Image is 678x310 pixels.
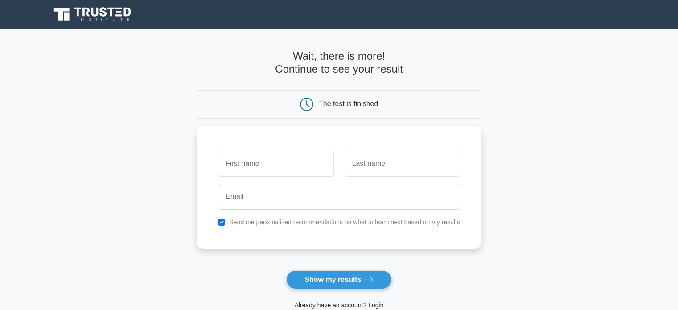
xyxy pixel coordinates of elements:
button: Show my results [286,270,391,289]
div: The test is finished [319,100,378,107]
input: First name [218,151,333,177]
input: Email [218,184,460,210]
h4: Wait, there is more! Continue to see your result [197,50,481,76]
label: Send me personalized recommendations on what to learn next based on my results [229,219,460,226]
input: Last name [345,151,460,177]
a: Already have an account? Login [294,302,383,309]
